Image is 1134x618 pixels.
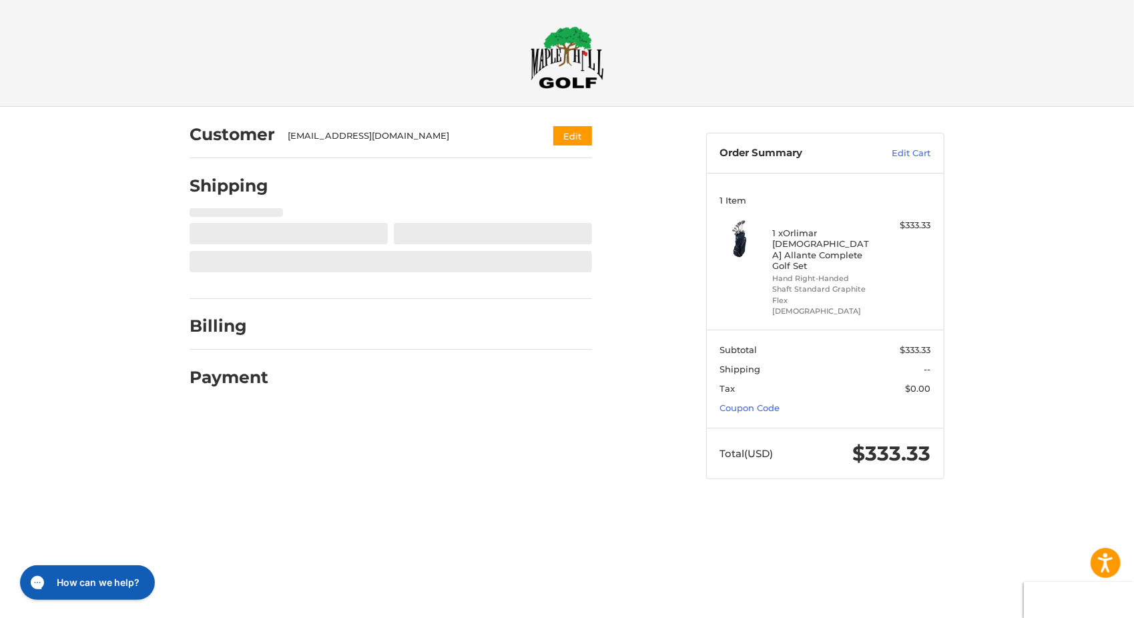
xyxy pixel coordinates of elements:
[553,126,592,145] button: Edit
[773,295,875,317] li: Flex [DEMOGRAPHIC_DATA]
[853,441,931,466] span: $333.33
[720,195,931,206] h3: 1 Item
[773,273,875,284] li: Hand Right-Handed
[720,383,736,394] span: Tax
[720,364,761,374] span: Shipping
[531,26,604,89] img: Maple Hill Golf
[773,284,875,295] li: Shaft Standard Graphite
[190,124,275,145] h2: Customer
[720,344,758,355] span: Subtotal
[190,176,268,196] h2: Shipping
[190,316,268,336] h2: Billing
[720,147,864,160] h3: Order Summary
[13,561,159,605] iframe: Gorgias live chat messenger
[288,129,528,143] div: [EMAIL_ADDRESS][DOMAIN_NAME]
[720,402,780,413] a: Coupon Code
[1024,582,1134,618] iframe: Google Customer Reviews
[878,219,931,232] div: $333.33
[773,228,875,271] h4: 1 x Orlimar [DEMOGRAPHIC_DATA] Allante Complete Golf Set
[906,383,931,394] span: $0.00
[924,364,931,374] span: --
[720,447,774,460] span: Total (USD)
[900,344,931,355] span: $333.33
[190,367,268,388] h2: Payment
[864,147,931,160] a: Edit Cart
